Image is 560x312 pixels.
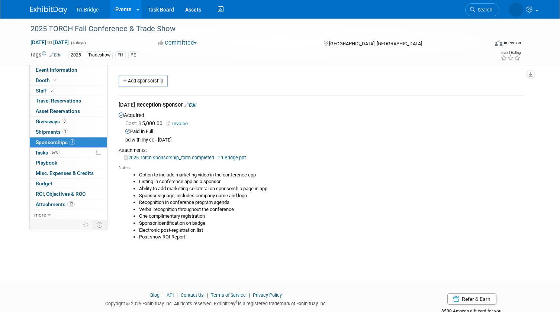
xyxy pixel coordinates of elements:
[495,40,502,46] img: Format-Inperson.png
[34,212,46,218] span: more
[139,192,525,199] li: Sponsor signage, includes company name and logo
[30,148,107,158] a: Tasks67%
[139,178,525,185] li: Listing in conference app as a sponsor
[125,128,525,135] div: Paid in Full
[30,117,107,127] a: Giveaways8
[128,51,138,59] div: PE
[30,299,402,307] div: Copyright © 2025 ExhibitDay, Inc. All rights reserved. ExhibitDay is a registered trademark of Ex...
[62,129,68,134] span: 1
[139,185,525,192] li: Ability to add marketing collateral on sponsorship page in app
[119,147,525,154] div: Attachments:
[465,3,499,16] a: Search
[139,199,525,206] li: Recognition in conference program agenda
[36,160,57,166] span: Playbook
[46,39,53,45] span: to
[30,6,67,14] img: ExhibitDay
[30,210,107,220] a: more
[70,40,86,45] span: (4 days)
[125,120,165,126] span: 5,000.00
[167,121,191,126] a: Invoice
[30,106,107,116] a: Asset Reservations
[139,227,525,234] li: Electronic post-registration list
[30,189,107,199] a: ROI, Objectives & ROO
[139,172,525,179] li: Option to include marketing video in the conference app
[161,292,165,298] span: |
[36,77,58,83] span: Booth
[50,150,60,155] span: 67%
[501,51,521,55] div: Event Rating
[139,220,525,227] li: Sponsor identification on badge
[155,39,200,47] button: Committed
[35,150,60,156] span: Tasks
[49,88,54,93] span: 5
[205,292,210,298] span: |
[30,179,107,189] a: Budget
[175,292,180,298] span: |
[503,40,521,46] div: In-Person
[115,51,126,59] div: FH
[447,293,496,305] a: Refer & Earn
[70,139,75,145] span: 1
[92,220,107,230] td: Toggle Event Tabs
[119,75,168,87] a: Add Sponsorship
[28,22,479,36] div: 2025 TORCH Fall Conference & Trade Show
[68,51,83,59] div: 2025
[62,118,67,124] span: 8
[36,181,52,186] span: Budget
[36,191,86,197] span: ROI, Objectives & ROO
[36,129,68,135] span: Shipments
[139,213,525,220] li: One complimentary registration
[36,201,75,207] span: Attachments
[79,220,92,230] td: Personalize Event Tab Strip
[36,88,54,94] span: Staff
[119,165,525,171] div: Notes:
[49,52,62,58] a: Edit
[36,118,67,124] span: Giveaways
[30,51,62,59] td: Tags
[119,101,525,110] div: [DATE] Reception Sponsor
[139,234,525,241] li: Post show ROI Report
[86,51,113,59] div: Tradeshow
[125,120,142,126] span: Cost: $
[30,168,107,178] a: Misc. Expenses & Credits
[30,75,107,85] a: Booth
[119,110,525,247] div: Acquired
[448,39,521,50] div: Event Format
[509,3,523,17] img: Marg Louwagie
[30,86,107,96] a: Staff5
[30,65,107,75] a: Event Information
[211,292,246,298] a: Terms of Service
[184,102,197,108] a: Edit
[36,67,77,73] span: Event Information
[36,170,94,176] span: Misc. Expenses & Credits
[30,39,69,46] span: [DATE] [DATE]
[36,98,81,104] span: Travel Reservations
[329,41,422,46] span: [GEOGRAPHIC_DATA], [GEOGRAPHIC_DATA]
[181,292,204,298] a: Contact Us
[235,300,238,304] sup: ®
[30,199,107,209] a: Attachments12
[30,96,107,106] a: Travel Reservations
[125,137,525,143] div: pd with my cc - [DATE]
[253,292,282,298] a: Privacy Policy
[30,158,107,168] a: Playbook
[150,292,160,298] a: Blog
[30,137,107,147] a: Sponsorships1
[30,127,107,137] a: Shipments1
[36,108,80,114] span: Asset Reservations
[167,292,174,298] a: API
[247,292,252,298] span: |
[67,201,75,207] span: 12
[76,7,99,13] span: TruBridge
[475,7,492,13] span: Search
[53,78,57,82] i: Booth reservation complete
[124,155,246,160] a: 2025 Torch sponsorship_form completed - TruBridge.pdf
[139,206,525,213] li: Verbal recognition throughout the conference
[36,139,75,145] span: Sponsorships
